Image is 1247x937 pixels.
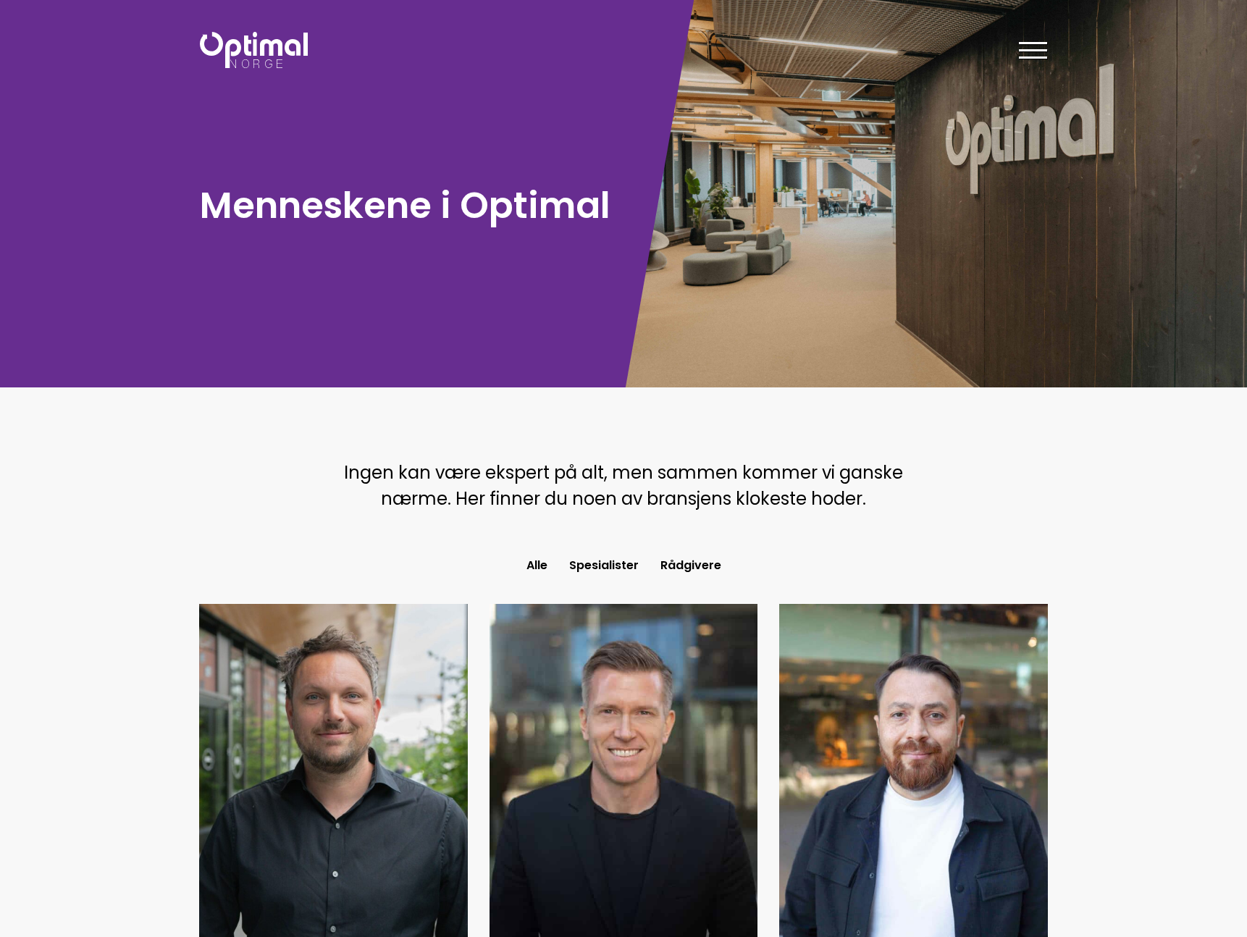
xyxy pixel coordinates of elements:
[558,552,650,579] button: Spesialister
[200,182,616,229] h1: Menneskene i Optimal
[344,461,903,510] span: Ingen kan være ekspert på alt, men sammen kommer vi ganske nærme. Her finner du noen av bransjens...
[200,32,308,68] img: Optimal Norge
[516,552,558,579] button: Alle
[650,552,732,579] button: Rådgivere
